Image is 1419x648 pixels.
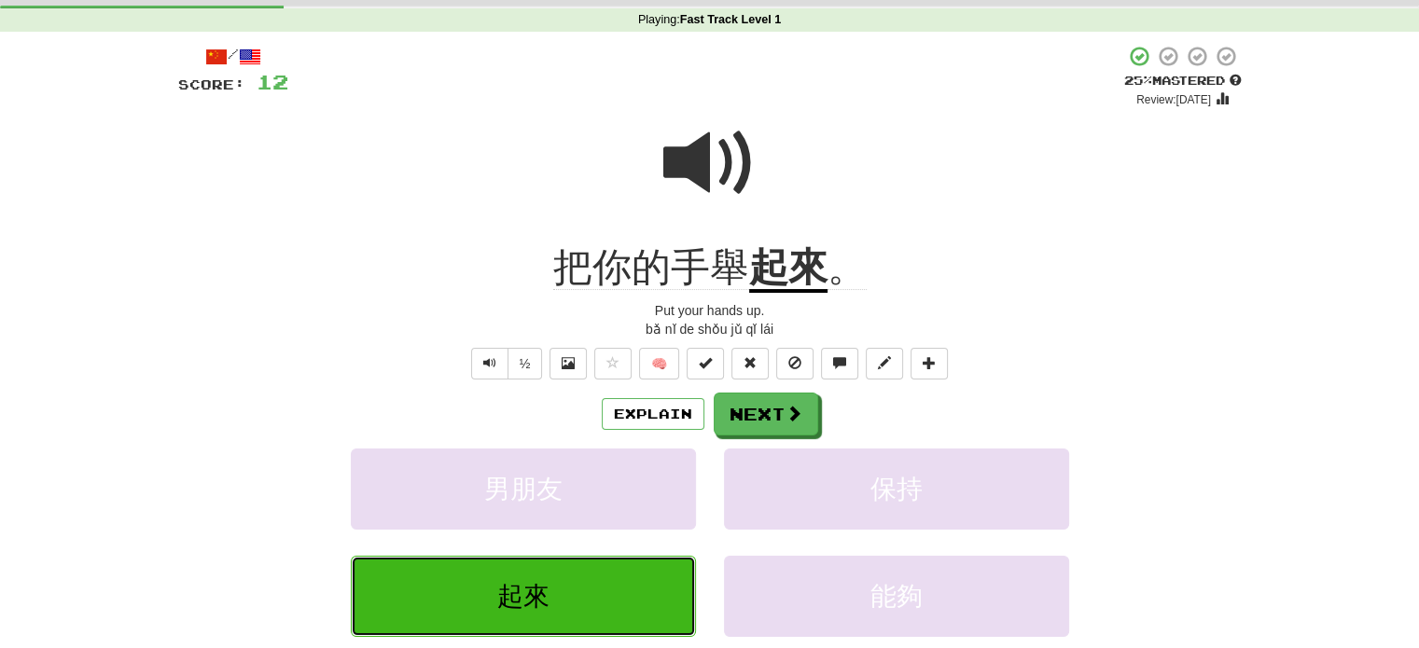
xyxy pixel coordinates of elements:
span: 把你的手舉 [553,245,749,290]
button: Reset to 0% Mastered (alt+r) [731,348,769,379]
button: Show image (alt+x) [550,348,587,379]
button: Next [714,393,818,435]
button: Favorite sentence (alt+f) [594,348,632,379]
button: 能夠 [724,556,1069,637]
button: 男朋友 [351,448,696,530]
span: 起來 [497,582,550,611]
button: 🧠 [639,348,679,379]
button: Edit sentence (alt+d) [866,348,903,379]
span: 25 % [1124,73,1152,88]
div: Put your hands up. [178,301,1242,320]
button: ½ [508,348,543,379]
span: 12 [257,70,288,93]
div: Mastered [1124,73,1242,90]
span: 能夠 [870,582,923,611]
span: Score: [178,76,245,92]
span: 。 [828,245,867,290]
div: / [178,45,288,68]
button: Explain [602,398,704,430]
button: 保持 [724,448,1069,530]
button: Play sentence audio (ctl+space) [471,348,508,379]
div: bǎ nǐ de shǒu jǔ qǐ lái [178,320,1242,338]
small: Review: [DATE] [1136,93,1211,106]
button: Discuss sentence (alt+u) [821,348,858,379]
div: Text-to-speech controls [467,348,543,379]
span: 保持 [870,475,923,503]
button: Set this sentence to 100% Mastered (alt+m) [687,348,724,379]
button: 起來 [351,556,696,637]
button: Ignore sentence (alt+i) [776,348,814,379]
strong: Fast Track Level 1 [680,13,782,26]
u: 起來 [749,245,828,293]
span: 男朋友 [484,475,563,503]
button: Add to collection (alt+a) [911,348,948,379]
